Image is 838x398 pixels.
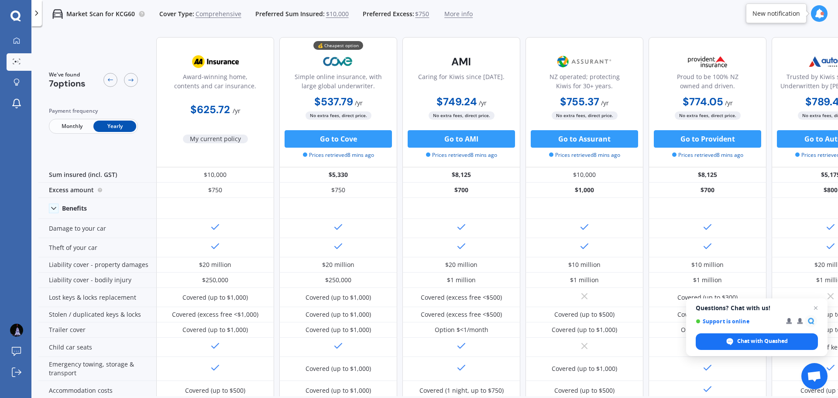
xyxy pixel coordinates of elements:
[164,72,267,94] div: Award-winning home, contents and car insurance.
[533,72,636,94] div: NZ operated; protecting Kiwis for 30+ years.
[172,310,258,319] div: Covered (excess free <$1,000)
[549,151,620,159] span: Prices retrieved 8 mins ago
[51,121,93,132] span: Monthly
[408,130,515,148] button: Go to AMI
[677,293,738,302] div: Covered (up to $300)
[306,293,371,302] div: Covered (up to $1,000)
[38,238,156,257] div: Theft of your car
[681,325,735,334] div: Option $<8/month
[322,260,354,269] div: $20 million
[325,276,351,284] div: $250,000
[691,260,724,269] div: $10 million
[279,183,397,198] div: $750
[677,310,738,319] div: Covered (up to $300)
[672,151,743,159] span: Prices retrieved 8 mins ago
[159,10,194,18] span: Cover Type:
[554,386,615,395] div: Covered (up to $500)
[306,325,371,334] div: Covered (up to $1,000)
[419,386,504,395] div: Covered (1 night, up to $750)
[38,273,156,288] div: Liability cover - bodily injury
[156,167,274,183] div: $10,000
[306,364,371,373] div: Covered (up to $1,000)
[433,51,490,73] img: AMI-text-1.webp
[696,333,818,350] span: Chat with Quashed
[525,183,643,198] div: $1,000
[66,10,135,18] p: Market Scan for KCG60
[156,183,274,198] div: $750
[313,41,363,50] div: 💰 Cheapest option
[49,107,138,115] div: Payment frequency
[314,95,353,108] b: $537.79
[233,107,240,115] span: / yr
[552,364,617,373] div: Covered (up to $1,000)
[255,10,325,18] span: Preferred Sum Insured:
[182,325,248,334] div: Covered (up to $1,000)
[675,111,741,120] span: No extra fees, direct price.
[38,288,156,307] div: Lost keys & locks replacement
[436,95,477,108] b: $749.24
[552,111,618,120] span: No extra fees, direct price.
[196,10,241,18] span: Comprehensive
[649,167,766,183] div: $8,125
[554,310,615,319] div: Covered (up to $500)
[38,322,156,338] div: Trailer cover
[656,72,759,94] div: Proud to be 100% NZ owned and driven.
[363,10,414,18] span: Preferred Excess:
[38,307,156,322] div: Stolen / duplicated keys & locks
[49,78,86,89] span: 7 options
[725,99,733,107] span: / yr
[445,260,477,269] div: $20 million
[38,338,156,357] div: Child car seats
[683,95,723,108] b: $774.05
[752,9,800,18] div: New notification
[402,167,520,183] div: $8,125
[52,9,63,19] img: car.f15378c7a67c060ca3f3.svg
[38,219,156,238] div: Damage to your car
[421,310,502,319] div: Covered (excess free <$500)
[279,167,397,183] div: $5,330
[429,111,495,120] span: No extra fees, direct price.
[654,130,761,148] button: Go to Provident
[402,183,520,198] div: $700
[556,51,613,73] img: Assurant.png
[309,51,367,73] img: Cove.webp
[182,293,248,302] div: Covered (up to $1,000)
[447,276,476,284] div: $1 million
[570,276,599,284] div: $1 million
[560,95,599,108] b: $755.37
[552,325,617,334] div: Covered (up to $1,000)
[479,99,487,107] span: / yr
[38,183,156,198] div: Excess amount
[185,386,245,395] div: Covered (up to $500)
[38,257,156,273] div: Liability cover - property damages
[696,318,780,325] span: Support is online
[801,363,828,389] a: Open chat
[303,151,374,159] span: Prices retrieved 8 mins ago
[202,276,228,284] div: $250,000
[435,325,488,334] div: Option $<1/month
[568,260,601,269] div: $10 million
[693,276,722,284] div: $1 million
[199,260,231,269] div: $20 million
[93,121,136,132] span: Yearly
[285,130,392,148] button: Go to Cove
[737,337,788,345] span: Chat with Quashed
[306,111,371,120] span: No extra fees, direct price.
[287,72,390,94] div: Simple online insurance, with large global underwriter.
[306,386,371,395] div: Covered (up to $1,000)
[426,151,497,159] span: Prices retrieved 8 mins ago
[418,72,505,94] div: Caring for Kiwis since [DATE].
[421,293,502,302] div: Covered (excess free <$500)
[525,167,643,183] div: $10,000
[62,204,87,212] div: Benefits
[183,135,248,143] span: My current policy
[186,51,244,73] img: AA.webp
[679,51,736,73] img: Provident.png
[696,305,818,311] span: Questions? Chat with us!
[38,167,156,183] div: Sum insured (incl. GST)
[649,183,766,198] div: $700
[415,10,429,18] span: $750
[190,103,230,116] b: $625.72
[10,324,23,337] img: ACg8ocLEOU1wuWz2G4attQ7dmK4XcWBFxc4NG6kuv0RNuGOJweLOKCA=s96-c
[306,310,371,319] div: Covered (up to $1,000)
